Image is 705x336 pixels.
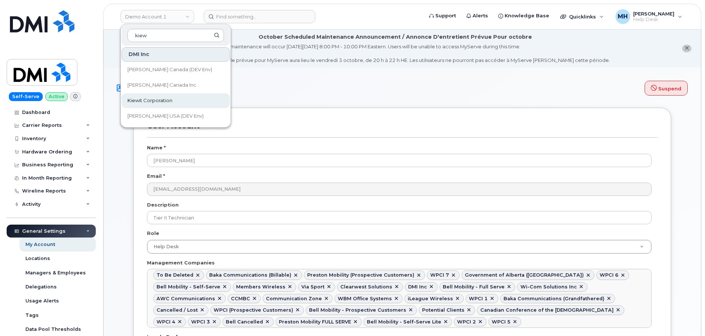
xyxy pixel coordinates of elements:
div: WPCI (Prospective Customers) [214,307,293,313]
span: [PERSON_NAME] USA (DEV Env) [127,112,204,120]
button: close notification [682,45,691,52]
div: Wi-Com Solutions Inc [520,284,577,290]
div: Communication Zone [266,296,322,302]
button: Suspend [645,81,688,96]
div: Bell Cancelled [226,319,263,325]
div: CCMBC [231,296,250,302]
div: WPCI 1 [469,296,488,302]
div: Baka Communications (Grandfathered) [504,296,604,302]
div: Potential Clients [422,307,464,313]
a: Help Desk [147,240,651,253]
div: Bell Mobility - Full Serve [443,284,505,290]
div: October Scheduled Maintenance Announcement / Annonce D'entretient Prévue Pour octobre [259,33,532,41]
span: [PERSON_NAME] Canada (DEV Env) [127,66,212,73]
div: Bell Mobility - Self-Serve [157,284,220,290]
a: [PERSON_NAME] USA (DEV Env) [122,109,230,124]
div: WPCI 6 [600,272,618,278]
div: WPCI 5 [492,319,511,325]
label: Description [147,201,179,208]
div: DMI Inc [122,47,230,62]
label: Name * [147,144,166,151]
div: MyServe scheduled maintenance will occur [DATE][DATE] 8:00 PM - 10:00 PM Eastern. Users will be u... [181,43,610,64]
div: Bell Mobility - Self-Serve Lite [367,319,441,325]
a: [PERSON_NAME] Canada (DEV Env) [122,62,230,77]
div: Clearwest Solutions [340,284,392,290]
div: WPCI 7 [430,272,449,278]
div: WPCI 3 [191,319,210,325]
h3: User Account [147,121,657,137]
div: Preston Mobility (Prospective Customers) [307,272,414,278]
div: WBM Office Systems [338,296,392,302]
span: [PERSON_NAME] Canada Inc [127,82,196,89]
div: Government of Alberta ([GEOGRAPHIC_DATA]) [465,272,584,278]
input: Search [127,29,224,42]
label: Role [147,230,159,237]
div: Cancelled / Lost [157,307,198,313]
span: Help Desk [149,243,179,250]
div: Members Wireless [236,284,285,290]
div: WPCI 4 [157,319,175,325]
h1: My Account [117,81,688,96]
div: To Be Deleted [157,272,193,278]
div: DMI Inc [408,284,427,290]
a: Kiewit Corporation [122,93,230,108]
div: Preston Mobility FULL SERVE [279,319,351,325]
div: Canadian Conference of the [DEMOGRAPHIC_DATA] [480,307,614,313]
div: Baka Communications (Billable) [209,272,291,278]
label: Email * [147,173,165,180]
div: iLeague Wireless [408,296,453,302]
div: AWC Communications [157,296,215,302]
span: Kiewit Corporation [127,97,172,104]
div: Via Sport [301,284,325,290]
label: Management Companies [147,259,215,266]
a: [PERSON_NAME] Canada Inc [122,78,230,93]
div: Bell Mobility - Prospective Customers [309,307,406,313]
div: WPCI 2 [457,319,476,325]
